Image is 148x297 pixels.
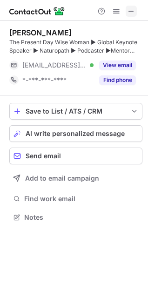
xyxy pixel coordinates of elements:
[9,170,142,187] button: Add to email campaign
[9,28,72,37] div: [PERSON_NAME]
[24,195,139,203] span: Find work email
[9,6,65,17] img: ContactOut v5.3.10
[99,75,136,85] button: Reveal Button
[24,213,139,222] span: Notes
[9,148,142,164] button: Send email
[9,103,142,120] button: save-profile-one-click
[9,192,142,205] button: Find work email
[25,175,99,182] span: Add to email campaign
[26,130,125,137] span: AI write personalized message
[9,125,142,142] button: AI write personalized message
[22,61,87,69] span: [EMAIL_ADDRESS][DOMAIN_NAME]
[26,108,126,115] div: Save to List / ATS / CRM
[99,61,136,70] button: Reveal Button
[9,211,142,224] button: Notes
[9,38,142,55] div: The Present Day Wise Woman ► Global Keynote Speaker ► Naturopath ► Podcaster ►Mentor ►Rookie Film...
[26,152,61,160] span: Send email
